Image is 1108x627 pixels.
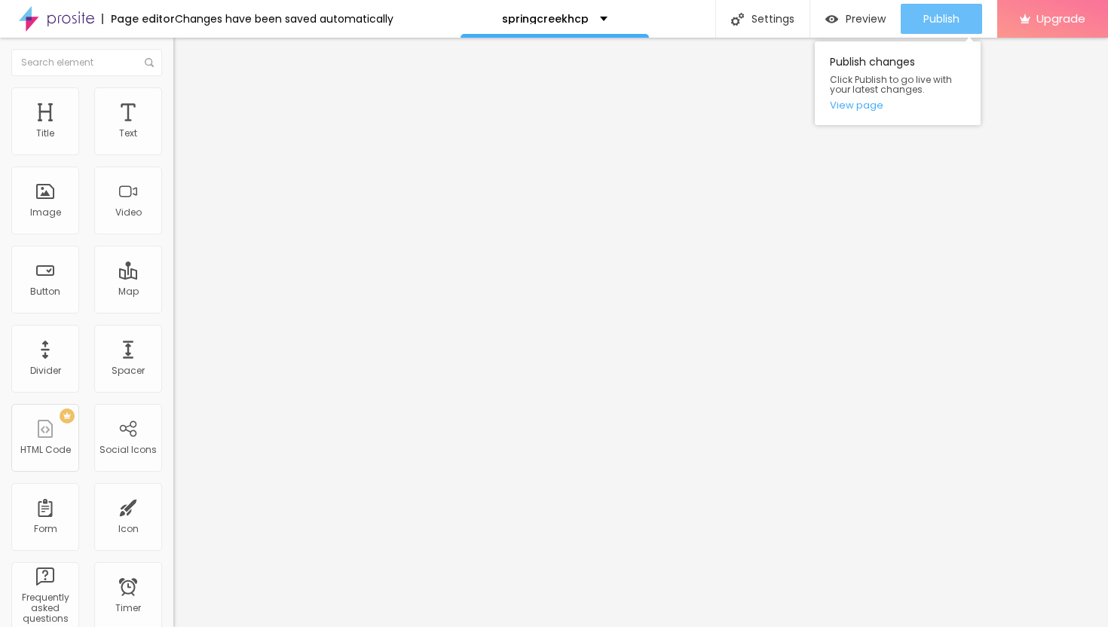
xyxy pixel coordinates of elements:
[830,100,966,110] a: View page
[11,49,162,76] input: Search element
[846,13,886,25] span: Preview
[1036,12,1085,25] span: Upgrade
[119,128,137,139] div: Text
[102,14,175,24] div: Page editor
[112,365,145,376] div: Spacer
[815,41,981,125] div: Publish changes
[810,4,901,34] button: Preview
[502,14,589,24] p: springcreekhcp
[34,524,57,534] div: Form
[173,38,1108,627] iframe: Editor
[115,603,141,613] div: Timer
[825,13,838,26] img: view-1.svg
[15,592,75,625] div: Frequently asked questions
[115,207,142,218] div: Video
[118,524,139,534] div: Icon
[901,4,982,34] button: Publish
[30,286,60,297] div: Button
[20,445,71,455] div: HTML Code
[731,13,744,26] img: Icone
[30,365,61,376] div: Divider
[99,445,157,455] div: Social Icons
[923,13,960,25] span: Publish
[145,58,154,67] img: Icone
[36,128,54,139] div: Title
[830,75,966,94] span: Click Publish to go live with your latest changes.
[175,14,393,24] div: Changes have been saved automatically
[118,286,139,297] div: Map
[30,207,61,218] div: Image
